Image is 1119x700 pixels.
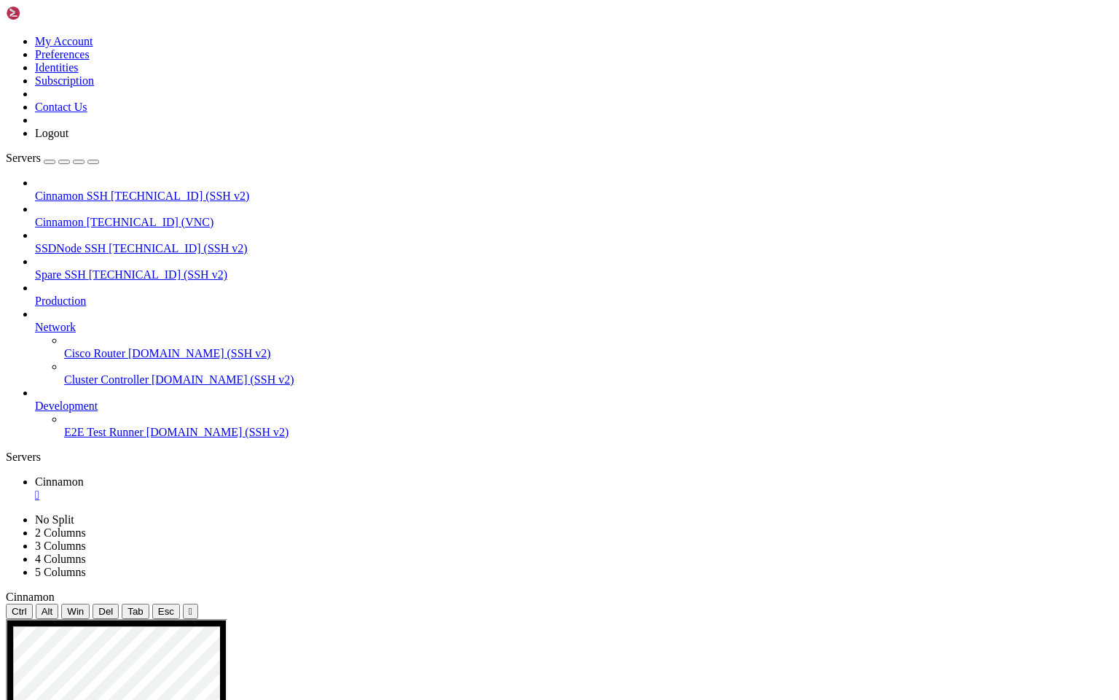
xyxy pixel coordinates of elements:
[35,203,1113,229] li: Cinnamon [TECHNICAL_ID] (VNC)
[35,386,1113,439] li: Development
[42,606,53,617] span: Alt
[35,190,1113,203] a: Cinnamon SSH [TECHNICAL_ID] (SSH v2)
[35,255,1113,281] li: Spare SSH [TECHNICAL_ID] (SSH v2)
[189,606,192,617] div: 
[67,606,84,617] span: Win
[35,475,1113,502] a: Cinnamon
[6,451,1113,464] div: Servers
[64,373,149,386] span: Cluster Controller
[35,400,98,412] span: Development
[35,513,74,526] a: No Split
[35,475,84,488] span: Cinnamon
[158,606,174,617] span: Esc
[6,152,99,164] a: Servers
[6,604,33,619] button: Ctrl
[35,176,1113,203] li: Cinnamon SSH [TECHNICAL_ID] (SSH v2)
[35,268,86,281] span: Spare SSH
[35,190,108,202] span: Cinnamon SSH
[64,360,1113,386] li: Cluster Controller [DOMAIN_NAME] (SSH v2)
[35,216,1113,229] a: Cinnamon [TECHNICAL_ID] (VNC)
[35,101,87,113] a: Contact Us
[36,604,59,619] button: Alt
[64,373,1113,386] a: Cluster Controller [DOMAIN_NAME] (SSH v2)
[35,295,1113,308] a: Production
[35,127,68,139] a: Logout
[111,190,249,202] span: [TECHNICAL_ID] (SSH v2)
[122,604,149,619] button: Tab
[35,48,90,61] a: Preferences
[64,347,1113,360] a: Cisco Router [DOMAIN_NAME] (SSH v2)
[98,606,113,617] span: Del
[35,400,1113,413] a: Development
[6,6,90,20] img: Shellngn
[61,604,90,619] button: Win
[35,242,106,254] span: SSDNode SSH
[35,489,1113,502] a: 
[6,152,41,164] span: Servers
[152,373,294,386] span: [DOMAIN_NAME] (SSH v2)
[89,268,227,281] span: [TECHNICAL_ID] (SSH v2)
[109,242,247,254] span: [TECHNICAL_ID] (SSH v2)
[35,321,1113,334] a: Network
[87,216,214,228] span: [TECHNICAL_ID] (VNC)
[64,347,125,359] span: Cisco Router
[35,281,1113,308] li: Production
[35,553,86,565] a: 4 Columns
[35,216,84,228] span: Cinnamon
[35,61,79,74] a: Identities
[35,74,94,87] a: Subscription
[64,426,144,438] span: E2E Test Runner
[152,604,180,619] button: Esc
[35,229,1113,255] li: SSDNode SSH [TECHNICAL_ID] (SSH v2)
[35,35,93,47] a: My Account
[35,540,86,552] a: 3 Columns
[64,426,1113,439] a: E2E Test Runner [DOMAIN_NAME] (SSH v2)
[128,347,271,359] span: [DOMAIN_NAME] (SSH v2)
[183,604,198,619] button: 
[12,606,27,617] span: Ctrl
[6,591,55,603] span: Cinnamon
[35,321,76,333] span: Network
[35,242,1113,255] a: SSDNode SSH [TECHNICAL_ID] (SSH v2)
[93,604,119,619] button: Del
[64,413,1113,439] li: E2E Test Runner [DOMAIN_NAME] (SSH v2)
[64,334,1113,360] li: Cisco Router [DOMAIN_NAME] (SSH v2)
[35,295,86,307] span: Production
[35,308,1113,386] li: Network
[35,268,1113,281] a: Spare SSH [TECHNICAL_ID] (SSH v2)
[146,426,289,438] span: [DOMAIN_NAME] (SSH v2)
[35,526,86,539] a: 2 Columns
[127,606,144,617] span: Tab
[35,566,86,578] a: 5 Columns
